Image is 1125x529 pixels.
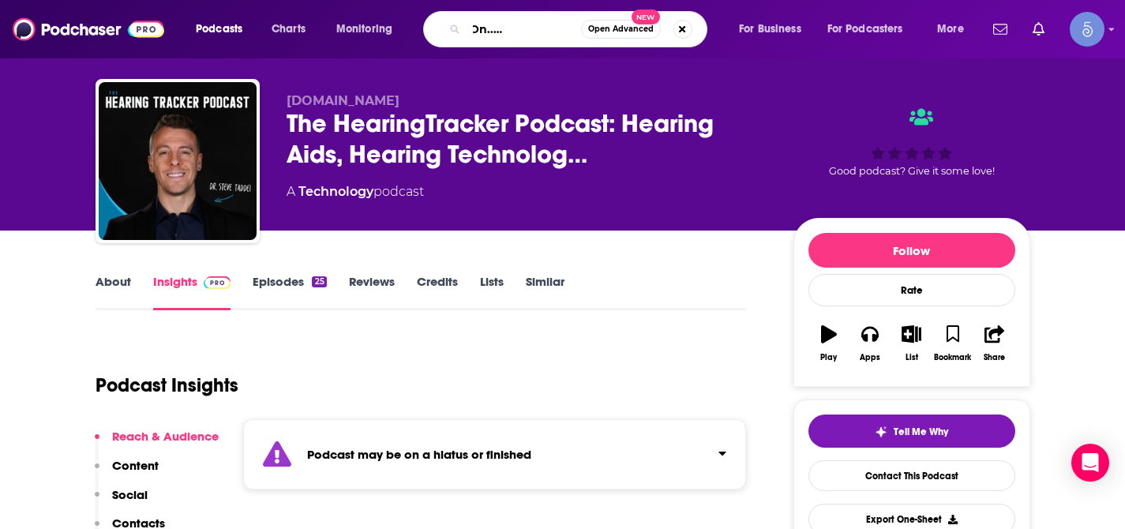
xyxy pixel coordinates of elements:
button: open menu [185,17,263,42]
button: open menu [325,17,413,42]
a: Charts [261,17,315,42]
a: Show notifications dropdown [987,16,1014,43]
a: About [96,274,131,310]
section: Click to expand status details [243,419,747,490]
div: Apps [860,353,880,362]
button: Play [808,315,849,372]
a: Reviews [349,274,395,310]
span: Charts [272,18,306,40]
span: New [632,9,660,24]
button: Content [95,458,159,487]
button: Apps [849,315,891,372]
h1: Podcast Insights [96,373,238,397]
img: Podchaser - Follow, Share and Rate Podcasts [13,14,164,44]
a: Show notifications dropdown [1026,16,1051,43]
p: Social [112,487,148,502]
img: Podchaser Pro [204,276,231,289]
span: Open Advanced [588,25,654,33]
a: Contact This Podcast [808,460,1015,491]
div: Rate [808,274,1015,306]
span: [DOMAIN_NAME] [287,93,399,108]
div: Share [984,353,1005,362]
button: open menu [728,17,821,42]
button: Bookmark [932,315,973,372]
div: 25 [312,276,326,287]
span: Monitoring [336,18,392,40]
button: Social [95,487,148,516]
button: Show profile menu [1070,12,1104,47]
button: tell me why sparkleTell Me Why [808,415,1015,448]
div: Good podcast? Give it some love! [793,93,1030,191]
strong: Podcast may be on a hiatus or finished [307,447,531,462]
span: For Business [739,18,801,40]
a: Episodes25 [253,274,326,310]
img: tell me why sparkle [875,426,887,438]
div: List [906,353,918,362]
button: Reach & Audience [95,429,219,458]
button: List [891,315,932,372]
img: The HearingTracker Podcast: Hearing Aids, Hearing Technology, and Hearing Loss [99,82,257,240]
span: More [937,18,964,40]
p: Content [112,458,159,473]
div: Play [820,353,837,362]
img: User Profile [1070,12,1104,47]
div: Bookmark [934,353,971,362]
a: InsightsPodchaser Pro [153,274,231,310]
button: Share [973,315,1014,372]
div: A podcast [287,182,424,201]
a: Similar [526,274,564,310]
a: Technology [298,184,373,199]
button: Follow [808,233,1015,268]
a: Credits [417,274,458,310]
p: Reach & Audience [112,429,219,444]
span: Podcasts [196,18,242,40]
span: Tell Me Why [894,426,948,438]
span: For Podcasters [827,18,903,40]
button: Open AdvancedNew [581,20,661,39]
button: open menu [817,17,926,42]
input: Search podcasts, credits, & more... [467,17,581,42]
div: Search podcasts, credits, & more... [438,11,722,47]
span: Logged in as Spiral5-G1 [1070,12,1104,47]
div: Open Intercom Messenger [1071,444,1109,482]
span: Good podcast? Give it some love! [829,165,995,177]
button: open menu [926,17,984,42]
a: Lists [480,274,504,310]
